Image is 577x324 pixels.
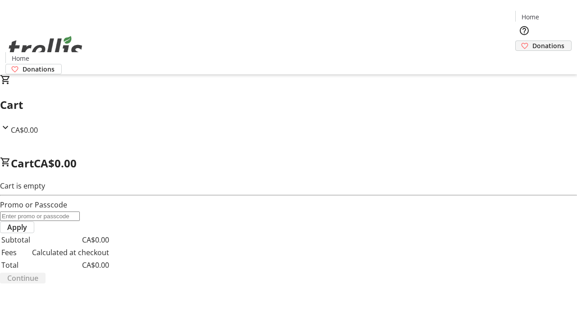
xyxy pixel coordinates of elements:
[6,54,35,63] a: Home
[516,12,545,22] a: Home
[5,26,86,71] img: Orient E2E Organization DZeOS9eTtn's Logo
[1,259,31,271] td: Total
[515,51,533,69] button: Cart
[32,234,110,246] td: CA$0.00
[1,234,31,246] td: Subtotal
[7,222,27,233] span: Apply
[522,12,539,22] span: Home
[11,125,38,135] span: CA$0.00
[515,40,572,51] a: Donations
[515,22,533,40] button: Help
[12,54,29,63] span: Home
[532,41,564,50] span: Donations
[34,156,77,171] span: CA$0.00
[32,259,110,271] td: CA$0.00
[5,64,62,74] a: Donations
[23,64,55,74] span: Donations
[32,247,110,258] td: Calculated at checkout
[1,247,31,258] td: Fees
